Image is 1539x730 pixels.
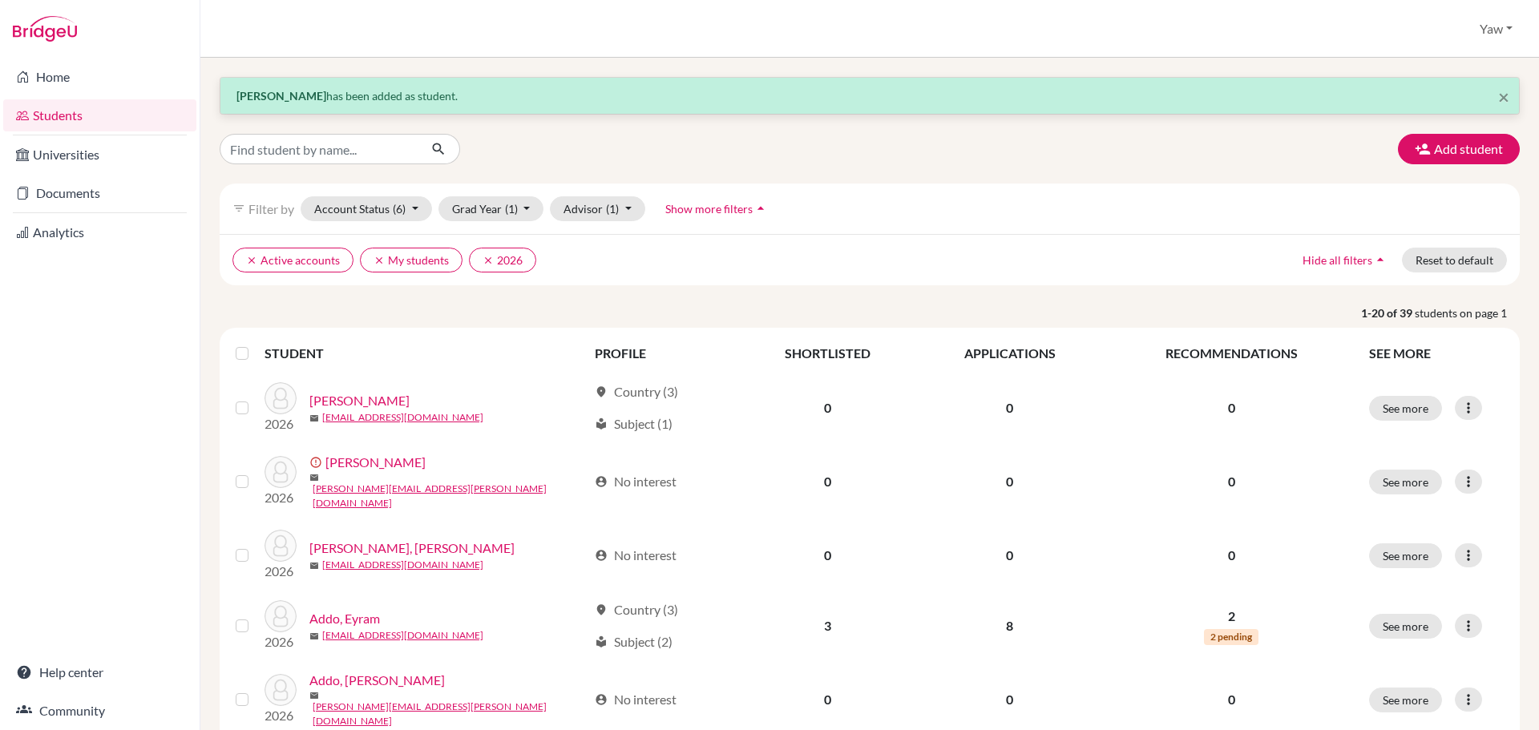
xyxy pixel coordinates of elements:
[3,695,196,727] a: Community
[322,628,483,643] a: [EMAIL_ADDRESS][DOMAIN_NAME]
[1369,688,1442,712] button: See more
[1204,629,1258,645] span: 2 pending
[3,216,196,248] a: Analytics
[595,475,608,488] span: account_circle
[309,413,319,423] span: mail
[916,373,1103,443] td: 0
[595,690,677,709] div: No interest
[3,99,196,131] a: Students
[360,248,463,272] button: clearMy students
[374,255,385,266] i: clear
[665,202,753,216] span: Show more filters
[916,591,1103,661] td: 8
[265,488,297,507] p: 2026
[265,334,585,373] th: STUDENT
[265,706,297,725] p: 2026
[1472,14,1520,44] button: Yaw
[309,609,380,628] a: Addo, Eyram
[3,656,196,688] a: Help center
[3,61,196,93] a: Home
[595,417,608,430] span: local_library
[1113,690,1350,709] p: 0
[309,456,325,469] span: error_outline
[1415,305,1520,321] span: students on page 1
[1113,398,1350,417] p: 0
[220,134,418,164] input: Find student by name...
[1498,85,1509,108] span: ×
[1113,607,1350,626] p: 2
[595,549,608,562] span: account_circle
[1361,305,1415,321] strong: 1-20 of 39
[753,200,769,216] i: arrow_drop_up
[652,196,782,221] button: Show more filtersarrow_drop_up
[916,443,1103,520] td: 0
[595,600,678,619] div: Country (3)
[1289,248,1402,272] button: Hide all filtersarrow_drop_up
[265,562,297,581] p: 2026
[3,139,196,171] a: Universities
[916,520,1103,591] td: 0
[309,691,319,700] span: mail
[595,635,608,648] span: local_library
[265,382,297,414] img: Abbeo, Jolleen
[595,546,677,565] div: No interest
[483,255,494,266] i: clear
[313,482,588,510] a: [PERSON_NAME][EMAIL_ADDRESS][PERSON_NAME][DOMAIN_NAME]
[309,391,410,410] a: [PERSON_NAME]
[322,410,483,425] a: [EMAIL_ADDRESS][DOMAIN_NAME]
[1303,253,1372,267] span: Hide all filters
[265,530,297,562] img: Abla, Elinam Amegashie
[13,16,77,42] img: Bridge-U
[1369,470,1442,494] button: See more
[438,196,544,221] button: Grad Year(1)
[1398,134,1520,164] button: Add student
[1402,248,1507,272] button: Reset to default
[595,472,677,491] div: No interest
[322,558,483,572] a: [EMAIL_ADDRESS][DOMAIN_NAME]
[595,693,608,706] span: account_circle
[265,674,297,706] img: Addo, Clement Abotare Apenteng
[309,538,515,558] a: [PERSON_NAME], [PERSON_NAME]
[505,202,518,216] span: (1)
[595,414,673,434] div: Subject (1)
[585,334,739,373] th: PROFILE
[265,600,297,632] img: Addo, Eyram
[739,591,916,661] td: 3
[1113,546,1350,565] p: 0
[739,443,916,520] td: 0
[309,631,319,641] span: mail
[325,453,426,472] a: [PERSON_NAME]
[1113,472,1350,491] p: 0
[232,248,353,272] button: clearActive accounts
[739,373,916,443] td: 0
[248,201,294,216] span: Filter by
[1104,334,1359,373] th: RECOMMENDATIONS
[309,671,445,690] a: Addo, [PERSON_NAME]
[739,520,916,591] td: 0
[595,603,608,616] span: location_on
[313,700,588,728] a: [PERSON_NAME][EMAIL_ADDRESS][PERSON_NAME][DOMAIN_NAME]
[1369,614,1442,639] button: See more
[1372,252,1388,268] i: arrow_drop_up
[1369,543,1442,568] button: See more
[232,202,245,215] i: filter_list
[595,632,673,651] div: Subject (2)
[265,632,297,651] p: 2026
[3,177,196,209] a: Documents
[236,89,326,103] strong: [PERSON_NAME]
[1369,396,1442,421] button: See more
[595,385,608,398] span: location_on
[236,87,1503,104] p: has been added as student.
[469,248,536,272] button: clear2026
[309,473,319,482] span: mail
[739,334,916,373] th: SHORTLISTED
[1359,334,1513,373] th: SEE MORE
[606,202,619,216] span: (1)
[265,456,297,488] img: Abdulai, Morris
[309,561,319,571] span: mail
[916,334,1103,373] th: APPLICATIONS
[550,196,645,221] button: Advisor(1)
[301,196,432,221] button: Account Status(6)
[393,202,406,216] span: (6)
[265,414,297,434] p: 2026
